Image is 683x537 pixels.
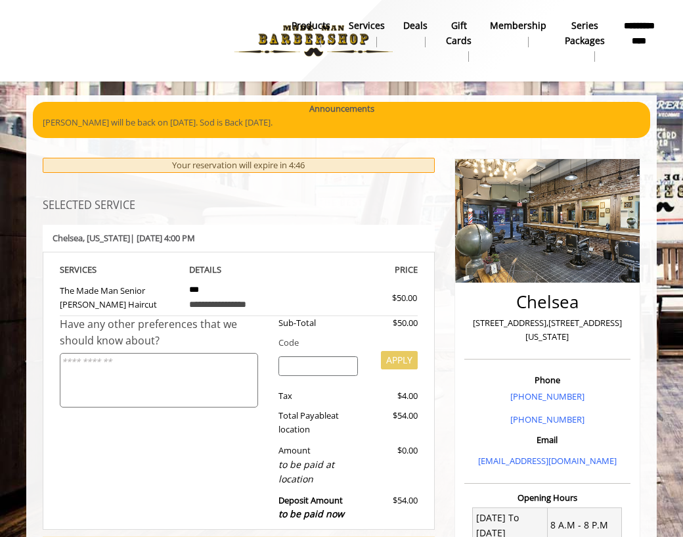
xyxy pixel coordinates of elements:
div: $50.00 [368,316,418,330]
img: Made Man Barbershop logo [223,5,404,77]
a: [PHONE_NUMBER] [510,413,584,425]
div: $4.00 [368,389,418,403]
div: Code [269,336,418,350]
h3: Email [468,435,627,444]
b: Chelsea | [DATE] 4:00 PM [53,232,195,244]
p: [PERSON_NAME] will be back on [DATE]. Sod is Back [DATE]. [43,116,640,129]
b: Series packages [565,18,605,48]
a: MembershipMembership [481,16,556,51]
b: products [292,18,330,33]
h3: Phone [468,375,627,385]
div: $0.00 [368,444,418,487]
b: Services [349,18,385,33]
a: Gift cardsgift cards [437,16,481,65]
th: SERVICE [60,262,179,277]
div: Amount [269,444,368,487]
div: to be paid at location [278,457,358,487]
h3: Opening Hours [464,493,630,502]
div: Have any other preferences that we should know about? [60,316,269,350]
b: Membership [490,18,546,33]
span: S [92,264,97,275]
h2: Chelsea [468,292,627,312]
h3: SELECTED SERVICE [43,200,435,212]
th: PRICE [298,262,418,277]
th: DETAILS [179,262,299,277]
div: $50.00 [358,291,417,305]
b: Announcements [309,102,374,116]
div: Your reservation will expire in 4:46 [43,158,435,173]
b: Deals [403,18,428,33]
a: DealsDeals [394,16,437,51]
div: Total Payable [269,409,368,436]
div: $54.00 [368,409,418,436]
p: [STREET_ADDRESS],[STREET_ADDRESS][US_STATE] [468,316,627,344]
span: , [US_STATE] [83,232,130,244]
button: APPLY [381,351,418,369]
b: Deposit Amount [278,494,344,521]
b: gift cards [446,18,472,48]
div: Tax [269,389,368,403]
a: [EMAIL_ADDRESS][DOMAIN_NAME] [478,455,617,467]
div: Sub-Total [269,316,368,330]
div: $54.00 [368,494,418,522]
span: to be paid now [278,507,344,520]
a: ServicesServices [340,16,394,51]
a: [PHONE_NUMBER] [510,390,584,402]
a: Series packagesSeries packages [556,16,614,65]
a: Productsproducts [282,16,340,51]
td: The Made Man Senior [PERSON_NAME] Haircut [60,277,179,315]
